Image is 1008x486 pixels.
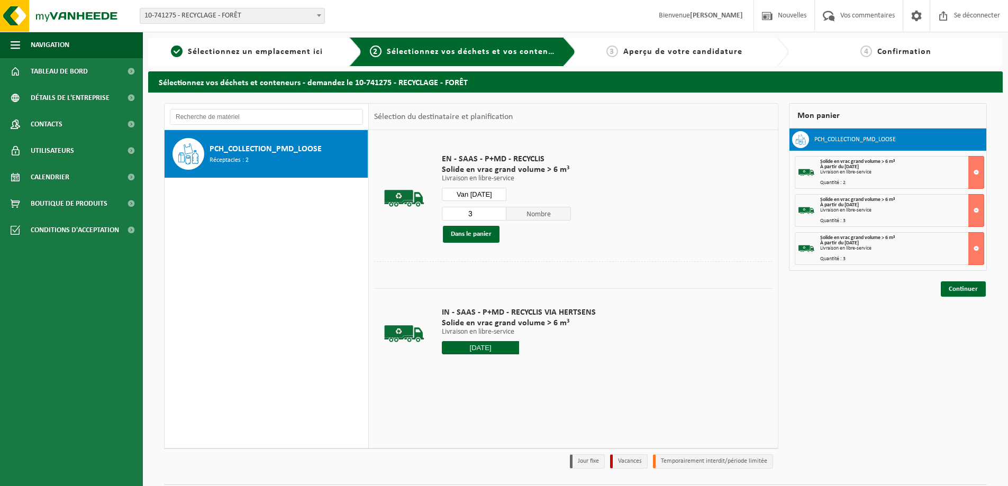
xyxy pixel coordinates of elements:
[877,48,931,56] font: Confirmation
[610,48,614,56] font: 3
[623,48,742,56] font: Aperçu de votre candidature
[31,147,74,155] font: Utilisateurs
[820,164,859,170] font: À partir du [DATE]
[165,130,368,178] button: PCH_COLLECTION_PMD_LOOSE Réceptacles : 2
[31,68,88,76] font: Tableau de bord
[31,41,69,49] font: Navigation
[820,197,895,203] font: Solide en vrac grand volume > 6 m³
[210,145,322,153] font: PCH_COLLECTION_PMD_LOOSE
[840,12,895,20] font: Vos commentaires
[820,159,895,164] font: Solide en vrac grand volume > 6 m³
[188,48,323,56] font: Sélectionnez un emplacement ici
[442,319,569,327] font: Solide en vrac grand volume > 6 m³
[820,235,895,241] font: Solide en vrac grand volume > 6 m³
[442,188,506,201] input: Sélectionnez la date
[442,166,569,174] font: Solide en vrac grand volume > 6 m³
[159,79,468,87] font: Sélectionnez vos déchets et conteneurs - demandez le 10-741275 - RECYCLAGE - FORÊT
[659,12,690,20] font: Bienvenue
[820,256,846,262] font: Quantité : 3
[442,341,519,354] input: Sélectionnez la date
[31,121,62,129] font: Contacts
[661,458,767,464] font: Temporairement interdit/période limitée
[31,226,119,234] font: Conditions d'acceptation
[31,94,110,102] font: Détails de l'entreprise
[387,48,566,56] font: Sélectionnez vos déchets et vos conteneurs
[175,48,179,56] font: 1
[442,308,596,317] font: IN - SAAS - P+MD - RECYCLIS VIA HERTSENS
[578,458,599,464] font: Jour fixe
[210,157,249,163] font: Réceptacles : 2
[451,231,492,237] font: Dans le panier
[374,113,513,121] font: Sélection du destinataire et planification
[820,245,871,251] font: Livraison en libre-service
[443,226,500,243] button: Dans le panier
[31,200,107,208] font: Boutique de produits
[864,48,869,56] font: 4
[820,180,846,186] font: Quantité : 2
[820,207,871,213] font: Livraison en libre-service
[153,45,341,58] a: 1Sélectionnez un emplacement ici
[140,8,325,24] span: 10-741275 - RECYCLAGE - FORÊT
[373,48,378,56] font: 2
[814,136,896,143] font: PCH_COLLECTION_PMD_LOOSE
[442,155,544,163] font: EN - SAAS - P+MD - RECYCLIS
[778,12,806,20] font: Nouvelles
[170,109,363,125] input: Recherche de matériel
[954,12,1000,20] font: Se déconnecter
[442,175,514,182] font: Livraison en libre-service
[820,202,859,208] font: À partir du [DATE]
[820,169,871,175] font: Livraison en libre-service
[526,210,551,218] font: Nombre
[442,328,514,336] font: Livraison en libre-service
[140,8,324,23] span: 10-741275 - RECYCLAGE - FORÊT
[618,458,642,464] font: Vacances
[820,240,859,246] font: À partir du [DATE]
[31,173,69,181] font: Calendrier
[797,112,840,120] font: Mon panier
[941,281,986,297] a: Continuer
[949,286,978,292] font: Continuer
[690,12,743,20] font: [PERSON_NAME]
[820,218,846,224] font: Quantité : 3
[144,12,241,20] font: 10-741275 - RECYCLAGE - FORÊT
